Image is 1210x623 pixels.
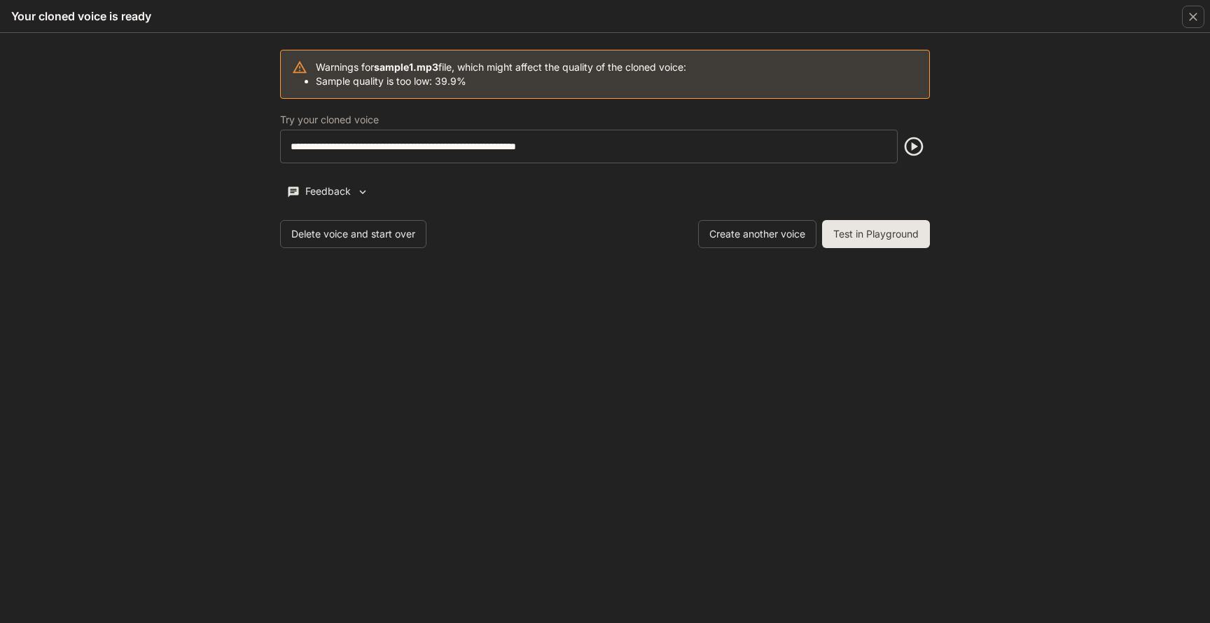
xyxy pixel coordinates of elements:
[698,220,816,248] button: Create another voice
[374,61,438,73] b: sample1.mp3
[316,74,686,88] li: Sample quality is too low: 39.9%
[316,55,686,94] div: Warnings for file, which might affect the quality of the cloned voice:
[11,8,151,24] h5: Your cloned voice is ready
[280,220,426,248] button: Delete voice and start over
[280,180,375,203] button: Feedback
[822,220,930,248] button: Test in Playground
[280,115,379,125] p: Try your cloned voice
